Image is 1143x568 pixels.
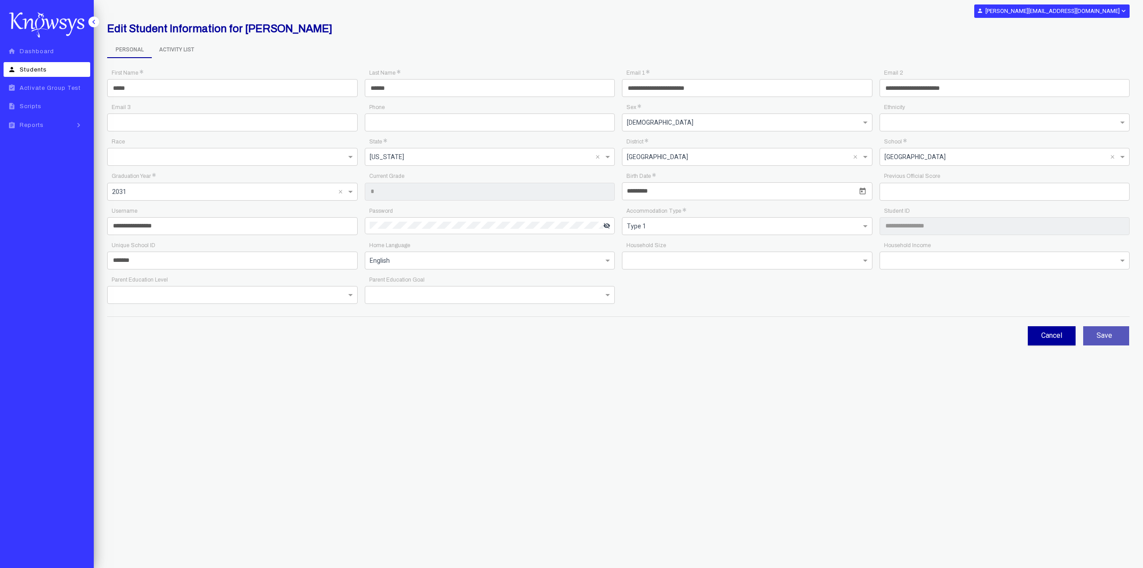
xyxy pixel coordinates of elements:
[112,139,125,145] app-required-indication: Race
[369,208,393,214] app-required-indication: Password
[626,70,649,76] app-required-indication: Email 1
[20,85,81,91] span: Activate Group Test
[369,242,410,248] app-required-indication: Home Language
[626,173,655,179] app-required-indication: Birth Date
[1120,7,1126,15] i: expand_more
[1110,151,1118,162] span: Clear all
[6,47,17,55] i: home
[20,103,42,109] span: Scripts
[1028,326,1076,345] button: Cancel
[857,186,868,197] button: Open calendar
[107,22,784,35] h2: Edit Student Information for [PERSON_NAME]
[626,139,648,145] app-required-indication: District
[626,242,666,248] app-required-indication: Household Size
[596,151,603,162] span: Clear all
[884,139,906,145] app-required-indication: School
[20,48,54,55] span: Dashboard
[107,42,152,58] span: Personal
[884,173,940,179] app-required-indication: Previous Official Score
[884,208,910,214] app-required-indication: Student ID
[369,173,405,179] app-required-indication: Current Grade
[20,67,47,73] span: Students
[369,277,425,283] app-required-indication: Parent Education Goal
[853,151,861,162] span: Clear all
[6,66,17,73] i: person
[112,277,168,283] app-required-indication: Parent Education Level
[985,8,1120,14] b: [PERSON_NAME][EMAIL_ADDRESS][DOMAIN_NAME]
[603,222,610,229] i: visibility_off
[369,104,385,110] app-required-indication: Phone
[884,104,905,110] app-required-indication: Ethnicity
[89,17,98,26] i: keyboard_arrow_left
[112,70,143,76] app-required-indication: First Name
[112,173,155,179] app-required-indication: Graduation Year
[370,222,603,229] input: Password
[72,121,85,130] i: keyboard_arrow_right
[112,208,138,214] app-required-indication: Username
[6,122,17,129] i: assignment
[369,139,387,145] app-required-indication: State
[884,70,903,76] app-required-indication: Email 2
[884,242,931,248] app-required-indication: Household Income
[626,104,641,110] app-required-indication: Sex
[369,70,400,76] app-required-indication: Last Name
[6,102,17,110] i: description
[6,84,17,92] i: assignment_turned_in
[338,186,346,197] span: Clear all
[112,242,155,248] app-required-indication: Unique School ID
[112,104,131,110] app-required-indication: Email 3
[977,8,983,14] i: person
[626,208,686,214] app-required-indication: Accommodation Type
[20,122,44,128] span: Reports
[154,42,199,57] span: Activity List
